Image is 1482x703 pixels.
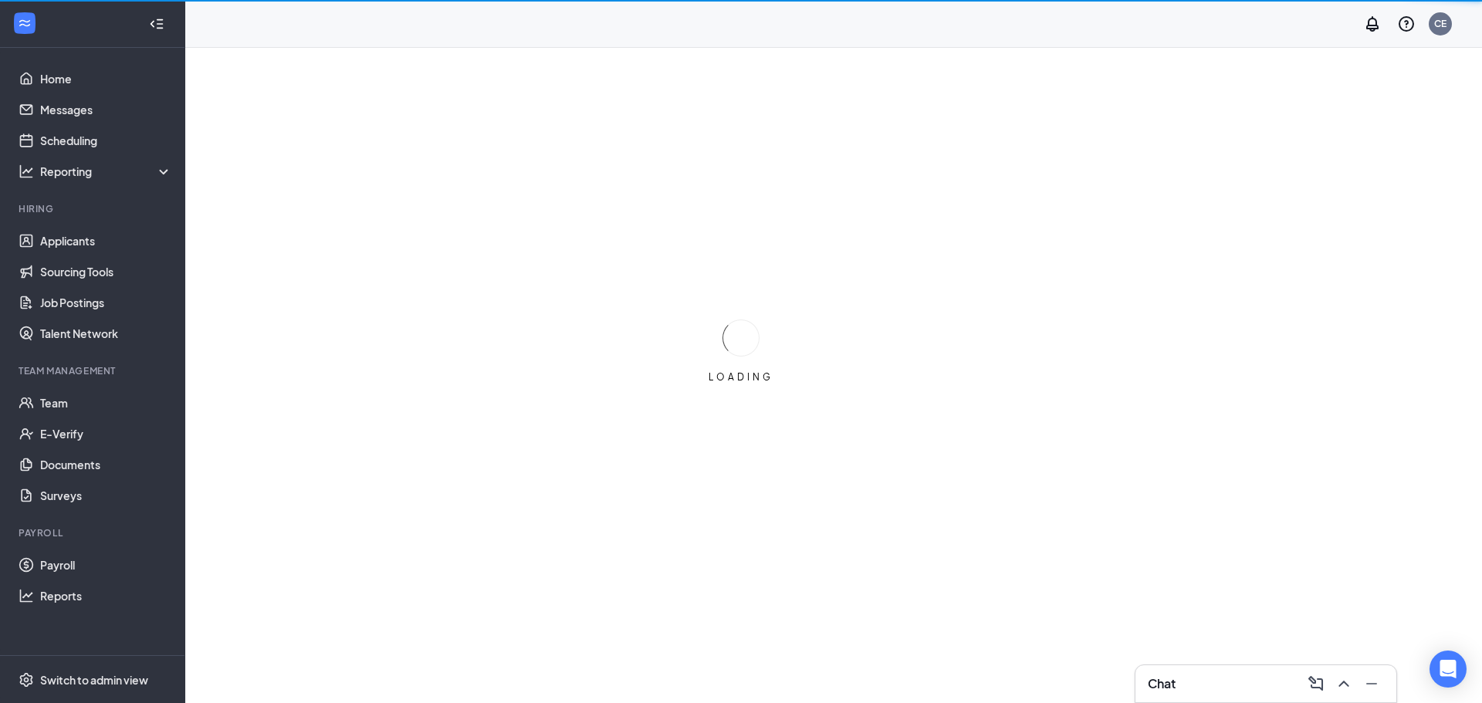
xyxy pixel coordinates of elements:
a: Sourcing Tools [40,256,172,287]
a: Talent Network [40,318,172,349]
a: Reports [40,580,172,611]
div: CE [1434,17,1446,30]
button: ComposeMessage [1304,671,1328,696]
svg: Notifications [1363,15,1382,33]
a: Applicants [40,225,172,256]
a: Surveys [40,480,172,511]
a: Home [40,63,172,94]
svg: Analysis [19,164,34,179]
svg: ComposeMessage [1307,674,1325,693]
a: Documents [40,449,172,480]
div: Payroll [19,526,169,539]
a: Messages [40,94,172,125]
div: Reporting [40,164,173,179]
div: Team Management [19,364,169,377]
h3: Chat [1148,675,1176,692]
a: Job Postings [40,287,172,318]
a: Team [40,387,172,418]
svg: Collapse [149,16,164,32]
svg: QuestionInfo [1397,15,1416,33]
a: Payroll [40,549,172,580]
button: Minimize [1359,671,1384,696]
svg: ChevronUp [1335,674,1353,693]
div: Open Intercom Messenger [1430,651,1467,688]
a: E-Verify [40,418,172,449]
button: ChevronUp [1331,671,1356,696]
a: Scheduling [40,125,172,156]
div: LOADING [702,370,780,384]
svg: Minimize [1362,674,1381,693]
div: Hiring [19,202,169,215]
svg: Settings [19,672,34,688]
svg: WorkstreamLogo [17,15,32,31]
div: Switch to admin view [40,672,148,688]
